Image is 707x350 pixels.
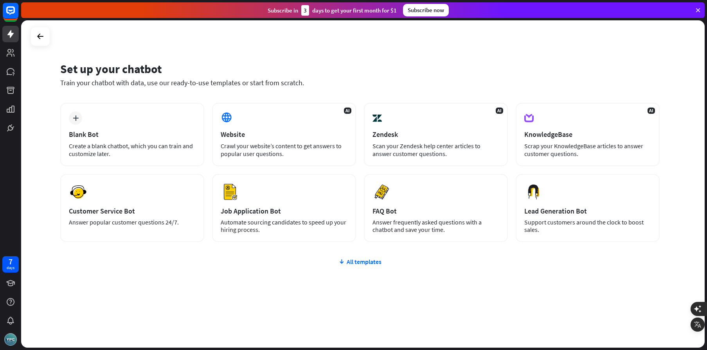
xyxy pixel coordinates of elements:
[2,256,19,273] a: 7 days
[221,142,347,158] div: Crawl your website’s content to get answers to popular user questions.
[301,5,309,16] div: 3
[268,5,397,16] div: Subscribe in days to get your first month for $1
[372,206,499,215] div: FAQ Bot
[221,130,347,139] div: Website
[648,108,655,114] span: AI
[9,258,13,265] div: 7
[60,61,660,76] div: Set up your chatbot
[60,78,660,87] div: Train your chatbot with data, use our ready-to-use templates or start from scratch.
[60,258,660,266] div: All templates
[524,130,651,139] div: KnowledgeBase
[221,206,347,215] div: Job Application Bot
[69,142,196,158] div: Create a blank chatbot, which you can train and customize later.
[69,206,196,215] div: Customer Service Bot
[403,4,449,16] div: Subscribe now
[524,206,651,215] div: Lead Generation Bot
[344,108,351,114] span: AI
[372,130,499,139] div: Zendesk
[372,219,499,233] div: Answer frequently asked questions with a chatbot and save your time.
[524,219,651,233] div: Support customers around the clock to boost sales.
[372,142,499,158] div: Scan your Zendesk help center articles to answer customer questions.
[221,219,347,233] div: Automate sourcing candidates to speed up your hiring process.
[73,115,79,121] i: plus
[7,265,14,271] div: days
[496,108,503,114] span: AI
[69,130,196,139] div: Blank Bot
[524,142,651,158] div: Scrap your KnowledgeBase articles to answer customer questions.
[69,219,196,226] div: Answer popular customer questions 24/7.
